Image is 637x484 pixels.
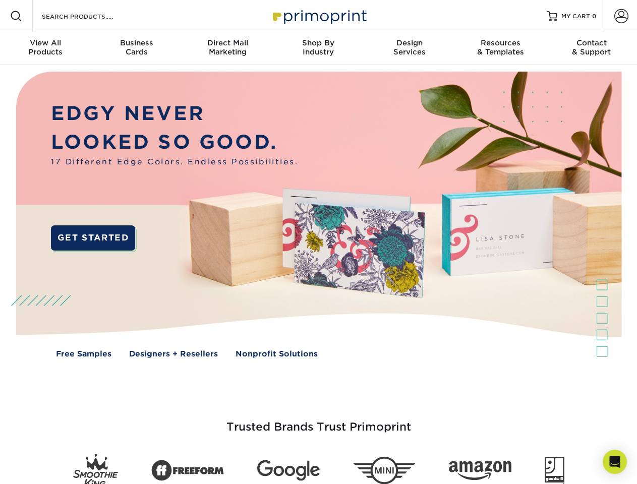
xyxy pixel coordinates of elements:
iframe: Google Customer Reviews [3,453,86,480]
h3: Trusted Brands Trust Primoprint [24,396,614,446]
a: DesignServices [364,32,455,65]
img: Amazon [449,461,511,480]
a: Free Samples [56,348,111,360]
span: Contact [546,38,637,47]
a: Nonprofit Solutions [236,348,318,360]
div: & Templates [455,38,546,56]
div: Services [364,38,455,56]
div: Marketing [182,38,273,56]
span: Design [364,38,455,47]
span: Direct Mail [182,38,273,47]
a: Resources& Templates [455,32,546,65]
input: SEARCH PRODUCTS..... [41,10,139,22]
span: Resources [455,38,546,47]
a: GET STARTED [51,225,135,251]
p: LOOKED SO GOOD. [51,128,298,157]
img: Google [257,460,320,481]
img: Primoprint [268,5,369,27]
div: Open Intercom Messenger [603,450,627,474]
a: Shop ByIndustry [273,32,364,65]
img: Goodwill [545,457,564,484]
a: BusinessCards [91,32,182,65]
a: Direct MailMarketing [182,32,273,65]
div: & Support [546,38,637,56]
a: Contact& Support [546,32,637,65]
a: Designers + Resellers [129,348,218,360]
p: EDGY NEVER [51,99,298,128]
span: Shop By [273,38,364,47]
div: Industry [273,38,364,56]
span: MY CART [561,12,590,21]
span: Business [91,38,182,47]
div: Cards [91,38,182,56]
span: 0 [592,13,597,20]
span: 17 Different Edge Colors. Endless Possibilities. [51,156,298,168]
